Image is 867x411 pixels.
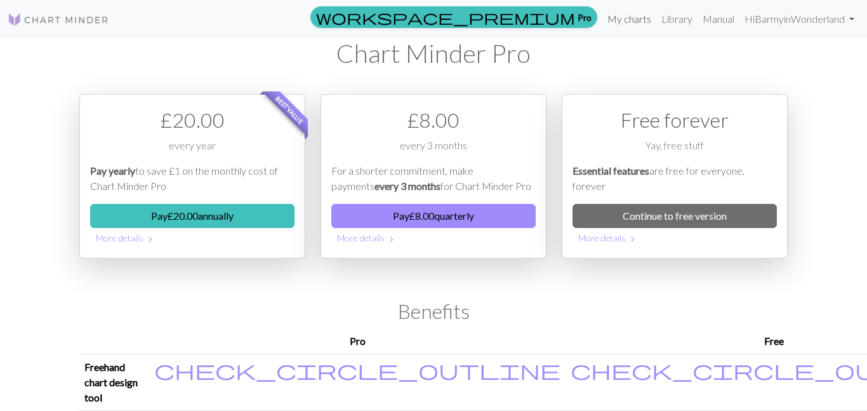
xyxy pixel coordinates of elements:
div: Payment option 1 [79,94,305,259]
div: Payment option 2 [321,94,546,259]
span: check_circle_outline [154,358,560,382]
span: chevron_right [145,233,156,246]
a: Manual [698,6,739,32]
button: Pay£20.00annually [90,204,295,228]
a: Library [656,6,698,32]
div: £ 20.00 [90,105,295,135]
em: Essential features [572,165,649,177]
th: Pro [149,328,566,354]
div: Yay, free stuff [572,138,777,163]
div: £ 8.00 [331,105,536,135]
h1: Chart Minder Pro [79,38,788,69]
i: Included [154,360,560,380]
a: Continue to free version [572,204,777,228]
img: Logo [8,12,109,27]
span: workspace_premium [316,8,575,26]
p: are free for everyone, forever [572,163,777,194]
a: HiBarmyinWonderland [739,6,859,32]
span: chevron_right [387,233,397,246]
div: Free forever [572,105,777,135]
div: every year [90,138,295,163]
div: Free option [562,94,788,259]
h2: Benefits [79,299,788,323]
span: Best value [263,83,317,137]
p: Freehand chart design tool [84,360,144,405]
a: Pro [310,6,597,28]
a: My charts [602,6,656,32]
button: More details [572,228,777,248]
div: every 3 months [331,138,536,163]
em: every 3 months [374,180,440,192]
em: Pay yearly [90,165,135,177]
button: Pay£8.00quarterly [331,204,536,228]
p: For a shorter commitment, make payments for Chart Minder Pro [331,163,536,194]
button: More details [90,228,295,248]
span: chevron_right [628,233,638,246]
button: More details [331,228,536,248]
p: to save £1 on the monthly cost of Chart Minder Pro [90,163,295,194]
